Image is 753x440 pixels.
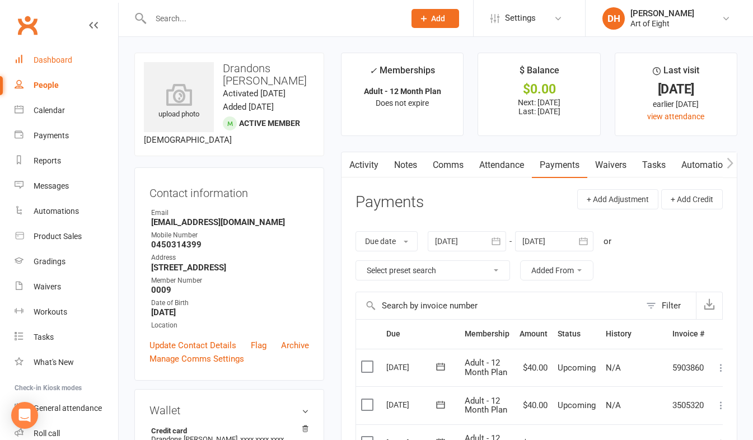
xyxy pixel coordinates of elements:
[640,292,696,319] button: Filter
[364,87,441,96] strong: Adult - 12 Month Plan
[34,207,79,216] div: Automations
[15,73,118,98] a: People
[144,83,214,120] div: upload photo
[11,402,38,429] div: Open Intercom Messenger
[558,363,596,373] span: Upcoming
[515,386,553,424] td: $40.00
[15,123,118,148] a: Payments
[634,152,674,178] a: Tasks
[381,320,460,348] th: Due
[15,98,118,123] a: Calendar
[151,208,309,218] div: Email
[144,135,232,145] span: [DEMOGRAPHIC_DATA]
[34,106,65,115] div: Calendar
[15,274,118,299] a: Waivers
[34,404,102,413] div: General attendance
[386,358,438,376] div: [DATE]
[149,182,309,199] h3: Contact information
[151,285,309,295] strong: 0009
[149,404,309,416] h3: Wallet
[15,350,118,375] a: What's New
[34,333,54,341] div: Tasks
[15,224,118,249] a: Product Sales
[15,199,118,224] a: Automations
[425,152,471,178] a: Comms
[515,349,553,387] td: $40.00
[34,307,67,316] div: Workouts
[532,152,587,178] a: Payments
[553,320,601,348] th: Status
[376,99,429,107] span: Does not expire
[151,275,309,286] div: Member Number
[488,98,590,116] p: Next: [DATE] Last: [DATE]
[342,152,386,178] a: Activity
[151,320,309,331] div: Location
[15,396,118,421] a: General attendance kiosk mode
[653,63,699,83] div: Last visit
[587,152,634,178] a: Waivers
[151,240,309,250] strong: 0450314399
[151,427,303,435] strong: Credit card
[630,8,694,18] div: [PERSON_NAME]
[356,231,418,251] button: Due date
[667,386,709,424] td: 3505320
[625,98,727,110] div: earlier [DATE]
[34,358,74,367] div: What's New
[520,63,559,83] div: $ Balance
[34,232,82,241] div: Product Sales
[15,299,118,325] a: Workouts
[577,189,658,209] button: + Add Adjustment
[151,230,309,241] div: Mobile Number
[471,152,532,178] a: Attendance
[34,156,61,165] div: Reports
[505,6,536,31] span: Settings
[151,263,309,273] strong: [STREET_ADDRESS]
[465,396,507,415] span: Adult - 12 Month Plan
[15,325,118,350] a: Tasks
[149,352,244,366] a: Manage Comms Settings
[144,62,315,87] h3: Drandons [PERSON_NAME]
[386,152,425,178] a: Notes
[674,152,740,178] a: Automations
[34,55,72,64] div: Dashboard
[34,282,61,291] div: Waivers
[601,320,667,348] th: History
[15,148,118,174] a: Reports
[147,11,397,26] input: Search...
[602,7,625,30] div: DH
[34,257,66,266] div: Gradings
[460,320,515,348] th: Membership
[356,194,424,211] h3: Payments
[223,102,274,112] time: Added [DATE]
[667,349,709,387] td: 5903860
[356,292,640,319] input: Search by invoice number
[151,298,309,308] div: Date of Birth
[386,396,438,413] div: [DATE]
[239,119,300,128] span: Active member
[662,299,681,312] div: Filter
[151,252,309,263] div: Address
[151,307,309,317] strong: [DATE]
[151,217,309,227] strong: [EMAIL_ADDRESS][DOMAIN_NAME]
[465,358,507,377] span: Adult - 12 Month Plan
[625,83,727,95] div: [DATE]
[13,11,41,39] a: Clubworx
[604,235,611,248] div: or
[15,48,118,73] a: Dashboard
[149,339,236,352] a: Update Contact Details
[661,189,723,209] button: + Add Credit
[630,18,694,29] div: Art of Eight
[647,112,704,121] a: view attendance
[281,339,309,352] a: Archive
[488,83,590,95] div: $0.00
[520,260,593,280] button: Added From
[411,9,459,28] button: Add
[606,400,621,410] span: N/A
[34,81,59,90] div: People
[667,320,709,348] th: Invoice #
[431,14,445,23] span: Add
[34,131,69,140] div: Payments
[606,363,621,373] span: N/A
[223,88,286,99] time: Activated [DATE]
[15,249,118,274] a: Gradings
